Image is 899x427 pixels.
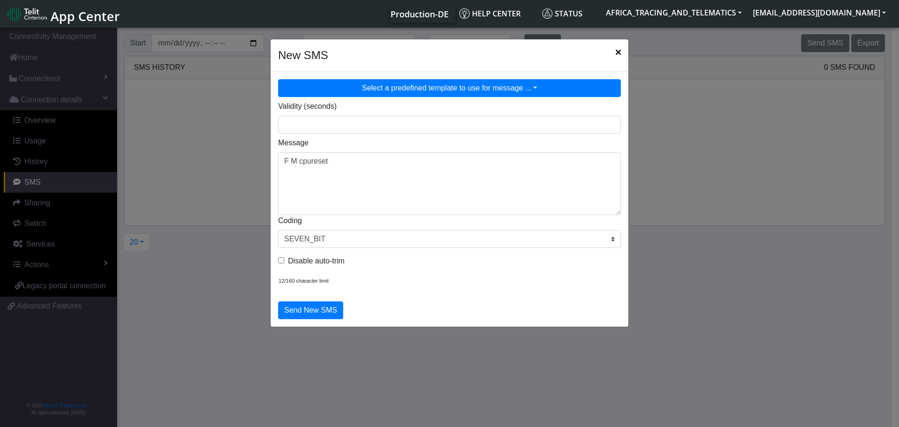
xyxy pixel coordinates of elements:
button: AFRICA_TRACING_AND_TELEMATICS [600,4,747,21]
span: App Center [51,7,120,25]
label: Disable auto-trim [288,255,345,267]
span: 12/160 character limit [279,278,329,284]
label: Message [278,137,309,149]
h4: New SMS [278,47,328,64]
button: Send New SMS [278,301,343,319]
button: Select a predefined template to use for message ... [278,79,621,97]
a: Your current platform instance [390,4,448,23]
span: Help center [459,8,521,19]
img: logo-telit-cinterion-gw-new.png [7,7,47,22]
span: Production-DE [391,8,449,20]
label: Coding [278,215,302,226]
img: knowledge.svg [459,8,470,19]
span: Status [542,8,582,19]
button: [EMAIL_ADDRESS][DOMAIN_NAME] [747,4,892,21]
label: Validity (seconds) [278,101,337,112]
span: Close [616,47,621,58]
img: status.svg [542,8,553,19]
